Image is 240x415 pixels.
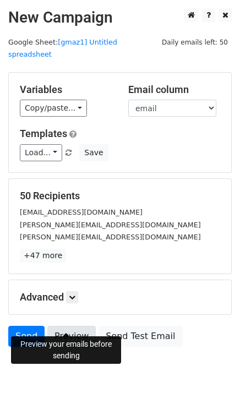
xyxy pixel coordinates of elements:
a: Copy/paste... [20,100,87,117]
h5: 50 Recipients [20,190,220,202]
h5: Email column [128,84,220,96]
span: Daily emails left: 50 [158,36,232,48]
h5: Variables [20,84,112,96]
a: Send [8,326,45,347]
a: Daily emails left: 50 [158,38,232,46]
h2: New Campaign [8,8,232,27]
small: [PERSON_NAME][EMAIL_ADDRESS][DOMAIN_NAME] [20,221,201,229]
a: +47 more [20,249,66,263]
a: [gmaz1] Untitled spreadsheet [8,38,117,59]
small: Google Sheet: [8,38,117,59]
a: Load... [20,144,62,161]
small: [EMAIL_ADDRESS][DOMAIN_NAME] [20,208,143,216]
iframe: Chat Widget [185,362,240,415]
h5: Advanced [20,291,220,303]
button: Save [79,144,108,161]
a: Preview [47,326,96,347]
small: [PERSON_NAME][EMAIL_ADDRESS][DOMAIN_NAME] [20,233,201,241]
div: Preview your emails before sending [11,336,121,364]
a: Send Test Email [99,326,182,347]
a: Templates [20,128,67,139]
